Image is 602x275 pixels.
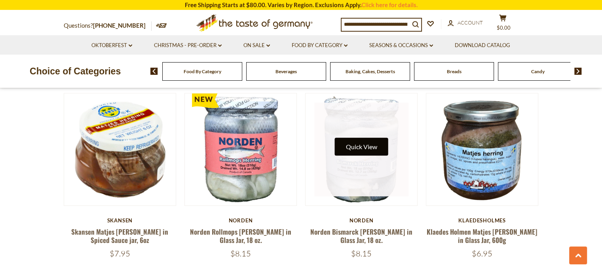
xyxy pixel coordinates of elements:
[472,248,492,258] span: $6.95
[184,68,221,74] a: Food By Category
[426,93,538,205] img: Klaedes Holmen Matjes Herring in Glass Jar, 600g
[230,248,251,258] span: $8.15
[310,227,412,245] a: Norden Bismarck [PERSON_NAME] in Glass Jar, 18 oz.
[458,19,483,26] span: Account
[305,217,418,224] div: Norden
[448,19,483,27] a: Account
[351,248,372,258] span: $8.15
[346,68,395,74] a: Baking, Cakes, Desserts
[64,217,177,224] div: Skansen
[184,217,297,224] div: Norden
[427,227,537,245] a: Klaedes Holmen Matjes [PERSON_NAME] in Glass Jar, 600g
[426,217,539,224] div: Klaedesholmes
[71,227,168,245] a: Skansen Matjes [PERSON_NAME] in Spiced Sauce jar, 6oz
[335,138,388,156] button: Quick View
[110,248,130,258] span: $7.95
[91,41,132,50] a: Oktoberfest
[64,93,176,205] img: Skansen Matjes Herring in Spiced Sauce jar, 6oz
[190,227,291,245] a: Norden Rollmops [PERSON_NAME] in Glass Jar, 18 oz.
[154,41,222,50] a: Christmas - PRE-ORDER
[361,1,418,8] a: Click here for details.
[150,68,158,75] img: previous arrow
[497,25,511,31] span: $0.00
[306,93,418,205] img: Norden Bismarck Herring in Glass Jar, 18 oz.
[93,22,146,29] a: [PHONE_NUMBER]
[369,41,433,50] a: Seasons & Occasions
[185,93,297,205] img: Norden Rollmops Herring in Glass Jar, 18 oz.
[455,41,510,50] a: Download Catalog
[243,41,270,50] a: On Sale
[64,21,152,31] p: Questions?
[491,14,515,34] button: $0.00
[531,68,545,74] a: Candy
[292,41,348,50] a: Food By Category
[574,68,582,75] img: next arrow
[275,68,297,74] a: Beverages
[447,68,461,74] a: Breads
